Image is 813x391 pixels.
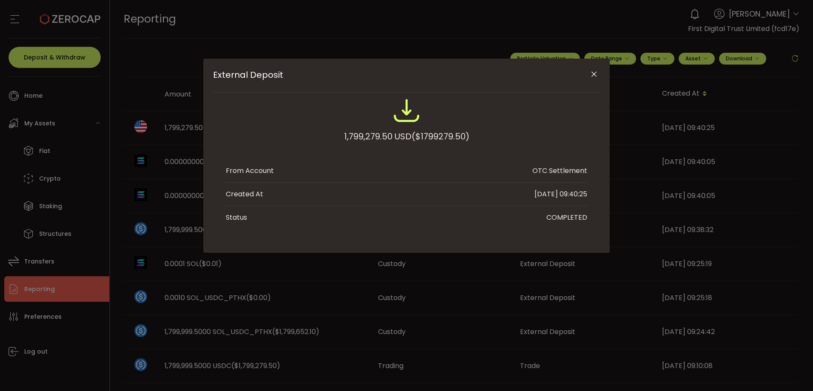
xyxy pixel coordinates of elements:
div: From Account [226,166,274,176]
span: External Deposit [213,70,561,80]
iframe: Chat Widget [770,350,813,391]
div: OTC Settlement [532,166,587,176]
button: Close [586,67,601,82]
div: [DATE] 09:40:25 [534,189,587,199]
div: External Deposit [203,59,610,253]
div: COMPLETED [546,212,587,223]
div: Created At [226,189,263,199]
span: ($1799279.50) [412,129,469,144]
div: Status [226,212,247,223]
div: 1,799,279.50 USD [344,129,469,144]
